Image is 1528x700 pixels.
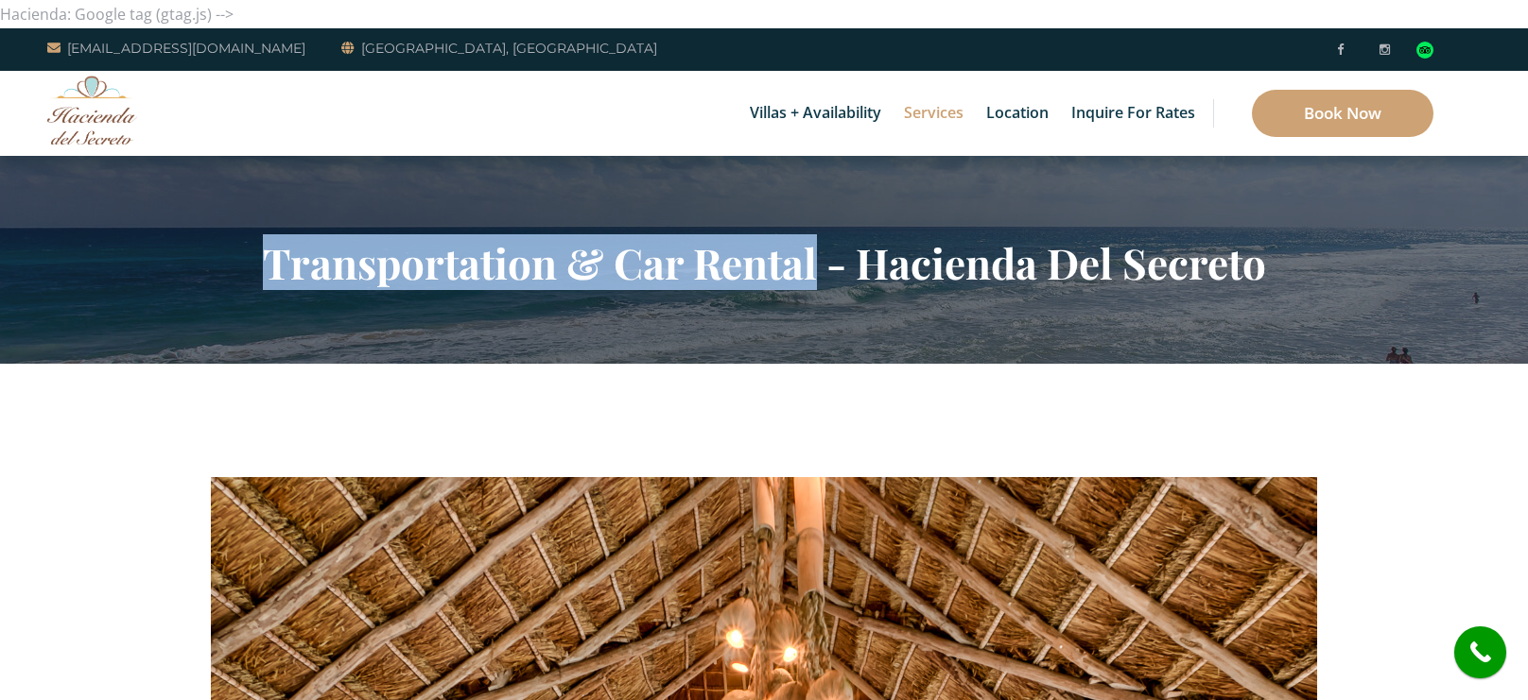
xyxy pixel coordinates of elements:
[1062,71,1205,156] a: Inquire for Rates
[1416,42,1433,59] img: Tripadvisor_logomark.svg
[47,76,137,145] img: Awesome Logo
[740,71,891,156] a: Villas + Availability
[1454,626,1506,678] a: call
[1459,631,1502,674] i: call
[1416,42,1433,59] div: Read traveler reviews on Tripadvisor
[1252,90,1433,137] a: Book Now
[894,71,973,156] a: Services
[211,238,1317,287] h2: Transportation & Car Rental - Hacienda Del Secreto
[47,37,305,60] a: [EMAIL_ADDRESS][DOMAIN_NAME]
[977,71,1058,156] a: Location
[341,37,657,60] a: [GEOGRAPHIC_DATA], [GEOGRAPHIC_DATA]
